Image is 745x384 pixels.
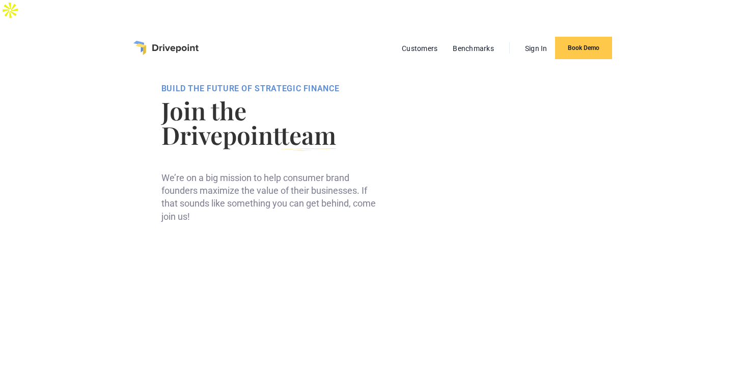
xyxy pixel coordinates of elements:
[161,98,382,147] h1: Join the Drivepoint
[133,41,199,55] a: home
[397,42,443,55] a: Customers
[555,37,612,59] a: Book Demo
[161,171,382,223] p: We’re on a big mission to help consumer brand founders maximize the value of their businesses. If...
[448,42,499,55] a: Benchmarks
[520,42,553,55] a: Sign In
[281,118,336,151] span: team
[161,84,382,94] div: BUILD THE FUTURE OF STRATEGIC FINANCE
